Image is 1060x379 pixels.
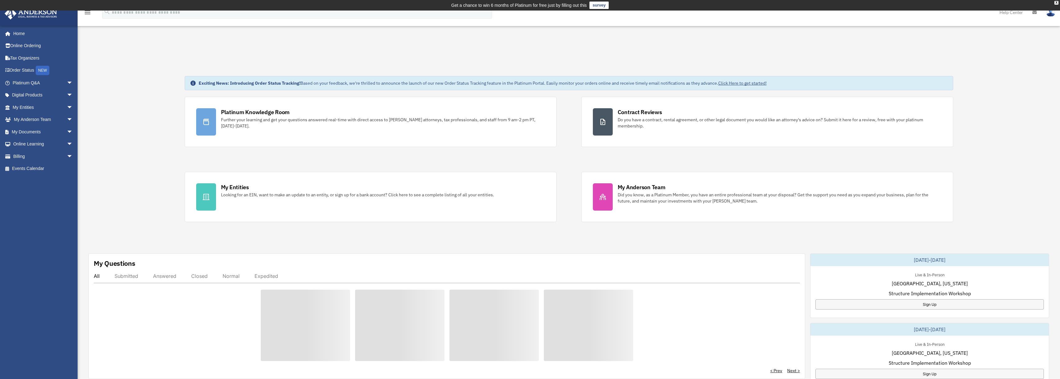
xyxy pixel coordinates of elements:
a: My Anderson Team Did you know, as a Platinum Member, you have an entire professional team at your... [581,172,953,222]
div: Answered [153,273,176,279]
div: Live & In-Person [910,341,949,347]
div: Do you have a contract, rental agreement, or other legal document you would like an attorney's ad... [618,117,942,129]
a: menu [84,11,91,16]
span: arrow_drop_down [67,89,79,102]
span: [GEOGRAPHIC_DATA], [US_STATE] [892,349,968,357]
span: Structure Implementation Workshop [889,359,971,367]
div: Platinum Knowledge Room [221,108,290,116]
div: Expedited [255,273,278,279]
span: arrow_drop_down [67,101,79,114]
span: arrow_drop_down [67,77,79,89]
div: [DATE]-[DATE] [810,254,1049,266]
a: Contract Reviews Do you have a contract, rental agreement, or other legal document you would like... [581,97,953,147]
img: Anderson Advisors Platinum Portal [3,7,59,20]
div: My Questions [94,259,135,268]
a: Platinum Q&Aarrow_drop_down [4,77,82,89]
a: My Entities Looking for an EIN, want to make an update to an entity, or sign up for a bank accoun... [185,172,557,222]
img: User Pic [1046,8,1055,17]
div: Closed [191,273,208,279]
div: Further your learning and get your questions answered real-time with direct access to [PERSON_NAM... [221,117,545,129]
a: < Prev [770,368,782,374]
span: arrow_drop_down [67,114,79,126]
div: Looking for an EIN, want to make an update to an entity, or sign up for a bank account? Click her... [221,192,494,198]
a: Order StatusNEW [4,64,82,77]
div: Get a chance to win 6 months of Platinum for free just by filling out this [451,2,587,9]
a: Tax Organizers [4,52,82,64]
span: arrow_drop_down [67,138,79,151]
div: Based on your feedback, we're thrilled to announce the launch of our new Order Status Tracking fe... [199,80,767,86]
div: My Entities [221,183,249,191]
a: Online Ordering [4,40,82,52]
span: arrow_drop_down [67,150,79,163]
a: Sign Up [815,369,1044,379]
div: Did you know, as a Platinum Member, you have an entire professional team at your disposal? Get th... [618,192,942,204]
a: Home [4,27,79,40]
a: Digital Productsarrow_drop_down [4,89,82,101]
a: Platinum Knowledge Room Further your learning and get your questions answered real-time with dire... [185,97,557,147]
i: menu [84,9,91,16]
a: Next > [787,368,800,374]
div: Submitted [115,273,138,279]
div: Contract Reviews [618,108,662,116]
span: arrow_drop_down [67,126,79,138]
div: Normal [223,273,240,279]
div: NEW [36,66,49,75]
strong: Exciting News: Introducing Order Status Tracking! [199,80,300,86]
a: My Documentsarrow_drop_down [4,126,82,138]
a: My Entitiesarrow_drop_down [4,101,82,114]
a: My Anderson Teamarrow_drop_down [4,114,82,126]
div: My Anderson Team [618,183,665,191]
span: [GEOGRAPHIC_DATA], [US_STATE] [892,280,968,287]
div: [DATE]-[DATE] [810,323,1049,336]
a: survey [589,2,609,9]
a: Click Here to get started! [718,80,767,86]
a: Billingarrow_drop_down [4,150,82,163]
a: Events Calendar [4,163,82,175]
div: All [94,273,100,279]
a: Sign Up [815,299,1044,310]
a: Online Learningarrow_drop_down [4,138,82,150]
div: close [1054,1,1058,5]
i: search [104,8,111,15]
div: Live & In-Person [910,271,949,278]
span: Structure Implementation Workshop [889,290,971,297]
